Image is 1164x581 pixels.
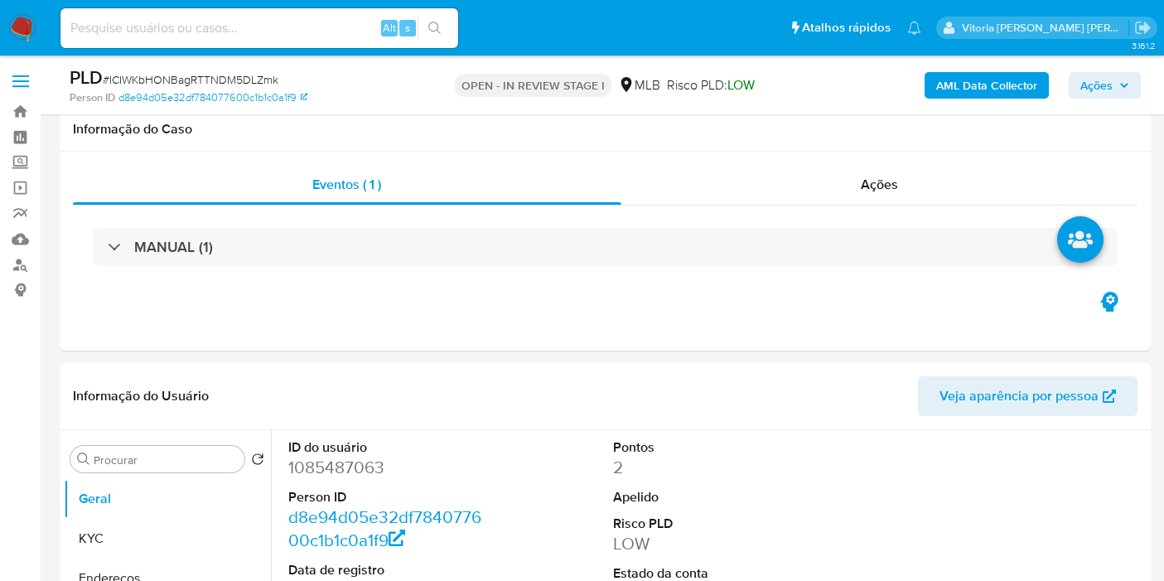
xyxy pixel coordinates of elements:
h1: Informação do Caso [73,121,1137,138]
dt: Risco PLD [613,515,814,533]
button: KYC [64,519,271,559]
h3: MANUAL (1) [134,238,213,256]
span: LOW [727,75,755,94]
dd: LOW [613,532,814,555]
div: MANUAL (1) [93,228,1118,266]
p: OPEN - IN REVIEW STAGE I [455,74,611,97]
button: search-icon [418,17,452,40]
dd: 1085487063 [288,456,489,479]
button: Veja aparência por pessoa [918,376,1137,416]
button: AML Data Collector [925,72,1049,99]
p: vitoria.caldeira@mercadolivre.com [962,20,1129,36]
dt: ID do usuário [288,438,489,457]
b: Person ID [70,90,115,105]
span: # ICIWKbHONBagRTTNDM5DLZmk [103,71,278,88]
span: s [405,20,410,36]
span: Ações [1080,72,1113,99]
span: Alt [383,20,396,36]
a: Sair [1134,19,1152,36]
dt: Pontos [613,438,814,457]
span: Veja aparência por pessoa [939,376,1099,416]
dt: Data de registro [288,561,489,579]
b: PLD [70,64,103,90]
a: Notificações [907,21,921,35]
dt: Apelido [613,488,814,506]
input: Procurar [94,453,238,467]
b: AML Data Collector [936,72,1037,99]
div: MLB [618,76,660,94]
dd: 2 [613,456,814,479]
dt: Person ID [288,488,489,506]
a: d8e94d05e32df784077600c1b1c0a1f9 [118,90,307,105]
h1: Informação do Usuário [73,388,209,404]
button: Procurar [77,453,90,466]
span: Eventos ( 1 ) [312,175,381,194]
span: Atalhos rápidos [802,19,891,36]
a: d8e94d05e32df784077600c1b1c0a1f9 [288,505,481,552]
button: Geral [64,479,271,519]
button: Ações [1069,72,1141,99]
button: Retornar ao pedido padrão [251,453,264,471]
input: Pesquise usuários ou casos... [60,17,458,39]
span: Ações [861,175,898,194]
span: Risco PLD: [667,76,755,94]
